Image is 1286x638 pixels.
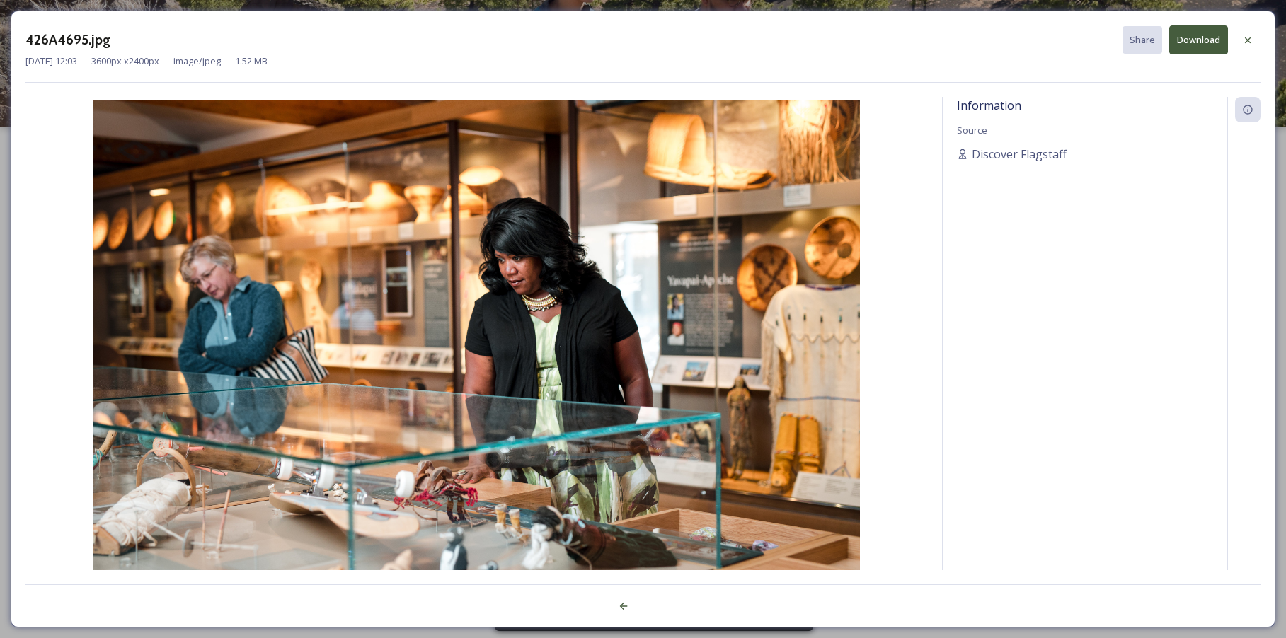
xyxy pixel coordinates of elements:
span: 3600 px x 2400 px [91,54,159,68]
span: Source [957,124,987,137]
span: Information [957,98,1021,113]
span: Discover Flagstaff [972,146,1067,163]
span: 1.52 MB [235,54,268,68]
button: Download [1169,25,1228,54]
button: Share [1123,26,1162,54]
img: 426A4695.jpg [25,100,928,611]
span: [DATE] 12:03 [25,54,77,68]
h3: 426A4695.jpg [25,30,110,50]
span: image/jpeg [173,54,221,68]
